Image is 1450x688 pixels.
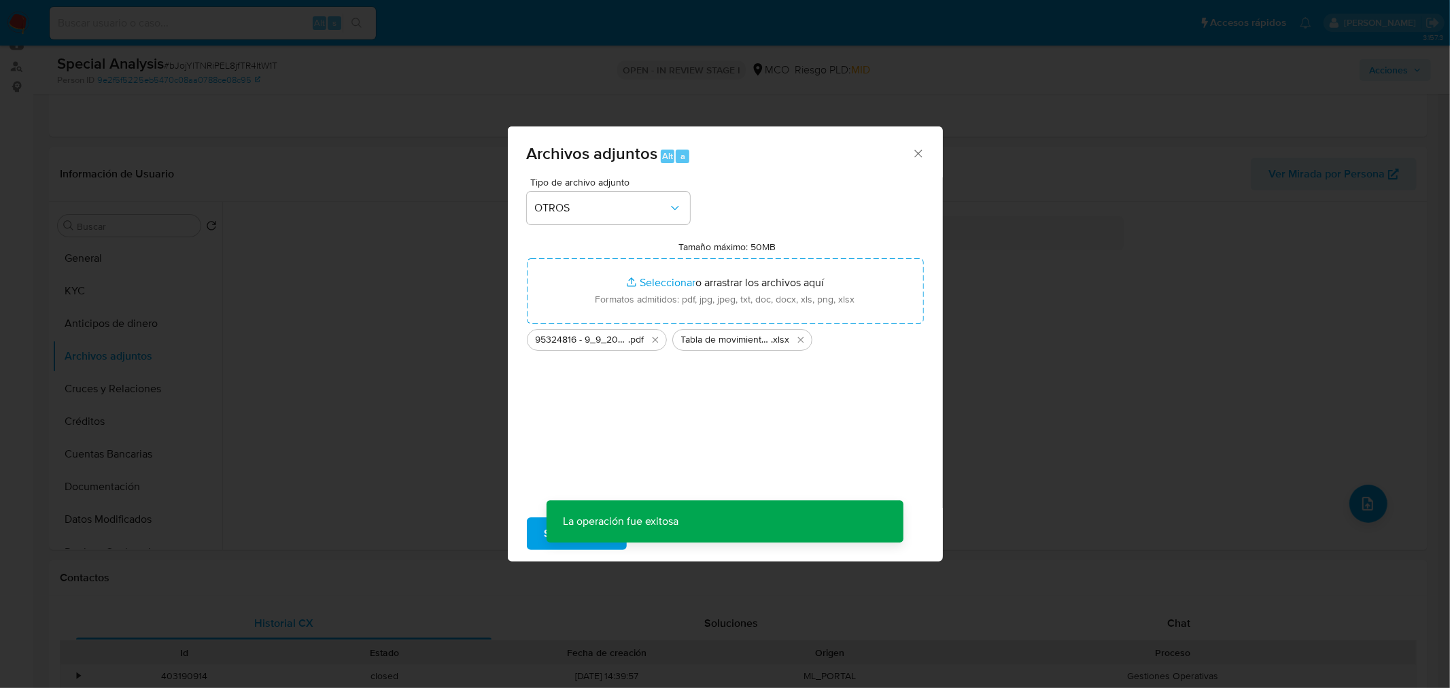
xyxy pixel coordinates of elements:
label: Tamaño máximo: 50MB [678,241,776,253]
span: Tipo de archivo adjunto [530,177,693,187]
span: .pdf [629,333,644,347]
button: Eliminar Tabla de movimientos 95324816.xlsx [793,332,809,348]
span: 95324816 - 9_9_2025 (1) [536,333,629,347]
p: La operación fue exitosa [547,500,695,543]
span: Subir archivo [545,519,609,549]
span: a [680,150,685,162]
button: Eliminar 95324816 - 9_9_2025 (1).pdf [647,332,663,348]
span: Alt [662,150,673,162]
span: Archivos adjuntos [527,141,658,165]
span: OTROS [535,201,668,215]
span: .xlsx [772,333,790,347]
button: Subir archivo [527,517,627,550]
ul: Archivos seleccionados [527,324,924,351]
button: OTROS [527,192,690,224]
button: Cerrar [912,147,924,159]
span: Tabla de movimientos 95324816 [681,333,772,347]
span: Cancelar [650,519,694,549]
